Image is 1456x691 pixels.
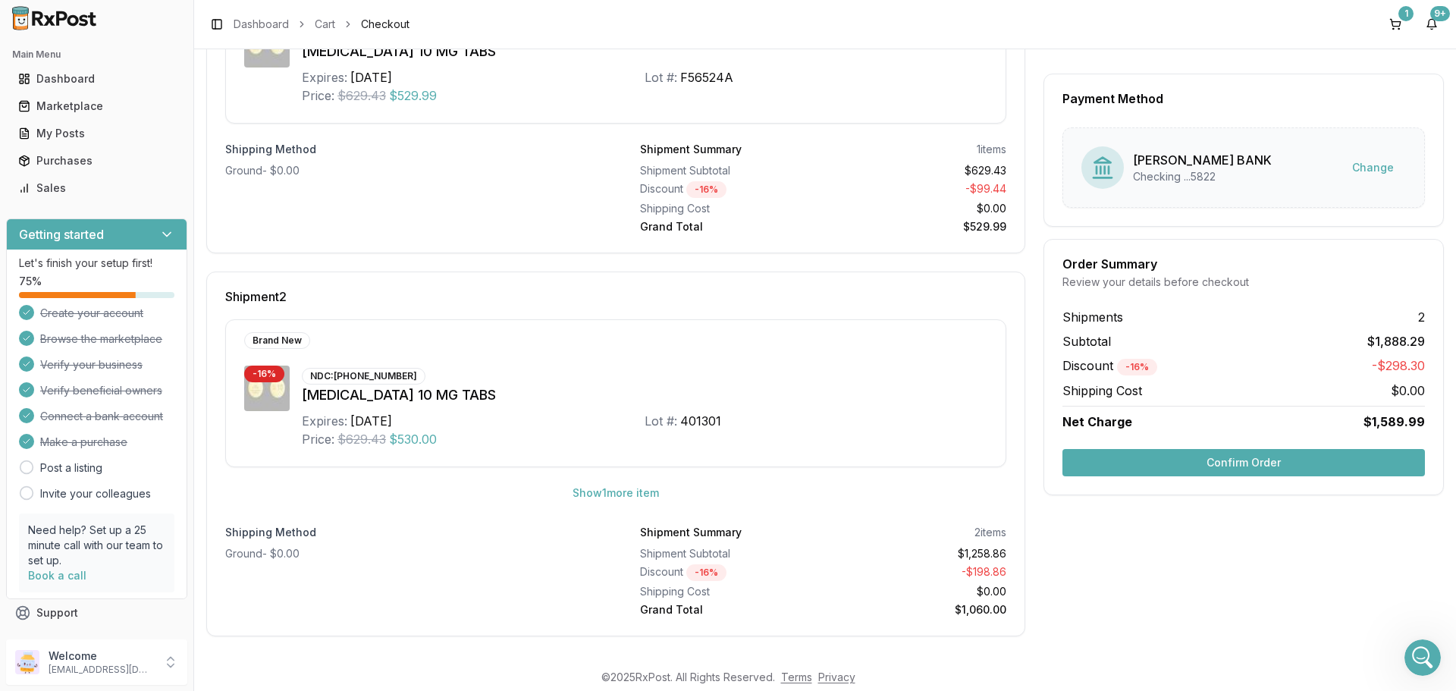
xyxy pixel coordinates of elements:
[244,332,310,349] div: Brand New
[74,19,147,34] p: Active 16h ago
[640,142,742,157] div: Shipment Summary
[12,146,249,193] div: I wouldn't be able to get it for you [DATE] to ship out if that is ok?
[6,149,187,173] button: Purchases
[19,225,104,243] h3: Getting started
[640,584,817,599] div: Shipping Cost
[686,181,726,198] div: - 16 %
[40,486,151,501] a: Invite your colleagues
[830,584,1007,599] div: $0.00
[830,181,1007,198] div: - $99.44
[67,341,279,370] div: Hello, We are looking for a Mounjaro 10mg! Can you help?
[24,259,237,289] div: I will have in your cart [DATE] and will message you
[225,546,591,561] div: Ground - $0.00
[640,219,817,234] div: Grand Total
[1383,12,1407,36] a: 1
[1062,275,1425,290] div: Review your details before checkout
[12,311,291,331] div: [DATE]
[10,6,39,35] button: go back
[1363,413,1425,431] span: $1,589.99
[6,94,187,118] button: Marketplace
[234,17,289,32] a: Dashboard
[12,391,291,451] div: JEFFREY says…
[781,671,812,683] a: Terms
[249,206,291,239] div: yes
[40,409,163,424] span: Connect a bank account
[1398,6,1414,21] div: 1
[12,331,291,391] div: JEFFREY says…
[686,564,726,581] div: - 16 %
[645,68,677,86] div: Lot #:
[225,163,591,178] div: Ground - $0.00
[6,176,187,200] button: Sales
[237,6,266,35] button: Home
[1062,449,1425,476] button: Confirm Order
[24,155,237,184] div: I wouldn't be able to get it for you [DATE] to ship out if that is ok?
[830,201,1007,216] div: $0.00
[18,99,175,114] div: Marketplace
[12,146,291,206] div: Manuel says…
[680,68,733,86] div: F56524A
[1062,332,1111,350] span: Subtotal
[350,68,392,86] div: [DATE]
[261,215,279,230] div: yes
[1062,93,1425,105] div: Payment Method
[640,564,817,581] div: Discount
[315,17,335,32] a: Cart
[640,525,742,540] div: Shipment Summary
[244,366,290,411] img: Jardiance 10 MG TABS
[830,602,1007,617] div: $1,060.00
[1062,308,1123,326] span: Shipments
[1418,308,1425,326] span: 2
[40,460,102,476] a: Post a listing
[302,41,987,62] div: [MEDICAL_DATA] 10 MG TABS
[24,497,36,509] button: Emoji picker
[12,250,291,310] div: Manuel says…
[12,20,291,65] div: JEFFREY says…
[19,274,42,289] span: 75 %
[43,8,67,33] img: Profile image for Manuel
[260,491,284,515] button: Send a message…
[12,147,181,174] a: Purchases
[12,49,181,61] h2: Main Menu
[12,65,291,86] div: [DATE]
[74,8,172,19] h1: [PERSON_NAME]
[680,412,721,430] div: 401301
[640,201,817,216] div: Shipping Cost
[36,633,88,648] span: Feedback
[28,523,165,568] p: Need help? Set up a 25 minute call with our team to set up.
[18,181,175,196] div: Sales
[12,250,249,298] div: I will have in your cart [DATE] and will message you
[266,6,293,33] div: Close
[302,385,987,406] div: [MEDICAL_DATA] 10 MG TABS
[830,546,1007,561] div: $1,258.86
[18,153,175,168] div: Purchases
[640,163,817,178] div: Shipment Subtotal
[18,71,175,86] div: Dashboard
[40,383,162,398] span: Verify beneficial owners
[15,650,39,674] img: User avatar
[977,142,1006,157] div: 1 items
[302,86,334,105] div: Price:
[55,331,291,379] div: Hello, We are looking for a Mounjaro 10mg! Can you help?
[337,86,386,105] span: $629.43
[40,357,143,372] span: Verify your business
[6,627,187,654] button: Feedback
[67,95,279,124] div: Mounjaro 5 needed under $1030 with shipping.
[48,497,60,509] button: Gif picker
[1062,358,1157,373] span: Discount
[1404,639,1441,676] iframe: Intercom live chat
[974,525,1006,540] div: 2 items
[6,121,187,146] button: My Posts
[830,564,1007,581] div: - $198.86
[234,17,409,32] nav: breadcrumb
[1420,12,1444,36] button: 9+
[1062,414,1132,429] span: Net Charge
[6,67,187,91] button: Dashboard
[640,602,817,617] div: Grand Total
[67,400,279,430] div: Geez! got another one.. can you find 2 boxes?? TY
[830,219,1007,234] div: $529.99
[389,430,437,448] span: $530.00
[12,120,181,147] a: My Posts
[6,599,187,627] button: Support
[12,451,291,472] div: [DATE]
